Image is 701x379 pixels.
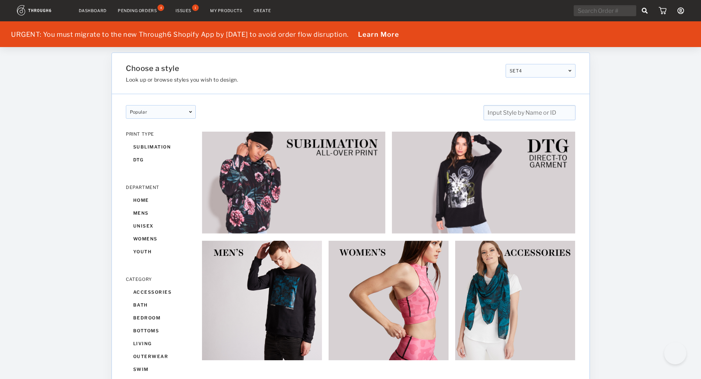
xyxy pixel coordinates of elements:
img: 6ec95eaf-68e2-44b2-82ac-2cbc46e75c33.jpg [202,131,386,234]
div: home [126,194,196,207]
iframe: Toggle Customer Support [664,342,686,364]
a: Learn More [358,31,399,38]
div: popular [126,105,196,119]
div: Issues [176,8,191,13]
div: youth [126,245,196,258]
div: CATEGORY [126,276,196,282]
img: icon_cart.dab5cea1.svg [659,7,666,14]
div: bottoms [126,324,196,337]
div: DEPARTMENT [126,185,196,190]
div: bedroom [126,311,196,324]
div: swim [126,363,196,376]
div: unisex [126,219,196,232]
a: Create [254,8,271,13]
div: mens [126,207,196,219]
div: womens [126,232,196,245]
a: Pending Orders4 [118,7,164,14]
img: 1a4a84dd-fa74-4cbf-a7e7-fd3c0281d19c.jpg [455,240,576,361]
img: logo.1c10ca64.svg [17,5,68,15]
div: bath [126,298,196,311]
div: 1 [192,4,199,11]
img: 0ffe952d-58dc-476c-8a0e-7eab160e7a7d.jpg [202,240,322,361]
div: SET4 [505,64,575,78]
div: accessories [126,286,196,298]
a: Issues1 [176,7,199,14]
div: URGENT: You must migrate to the new Through6 Shopify App by [DATE] to avoid order flow disruption. [11,31,349,38]
input: Search Order # [574,5,636,16]
div: outerwear [126,350,196,363]
div: PRINT TYPE [126,131,196,137]
img: 2e253fe2-a06e-4c8d-8f72-5695abdd75b9.jpg [392,131,576,234]
div: dtg [126,153,196,166]
div: sublimation [126,140,196,153]
div: living [126,337,196,350]
div: 4 [157,4,164,11]
a: My Products [210,8,242,13]
h3: Look up or browse styles you wish to design. [126,76,500,83]
h1: Choose a style [126,64,500,73]
input: Input Style by Name or ID [483,105,575,120]
a: Dashboard [79,8,107,13]
div: Pending Orders [118,8,157,13]
img: b885dc43-4427-4fb9-87dd-0f776fe79185.jpg [328,240,449,361]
